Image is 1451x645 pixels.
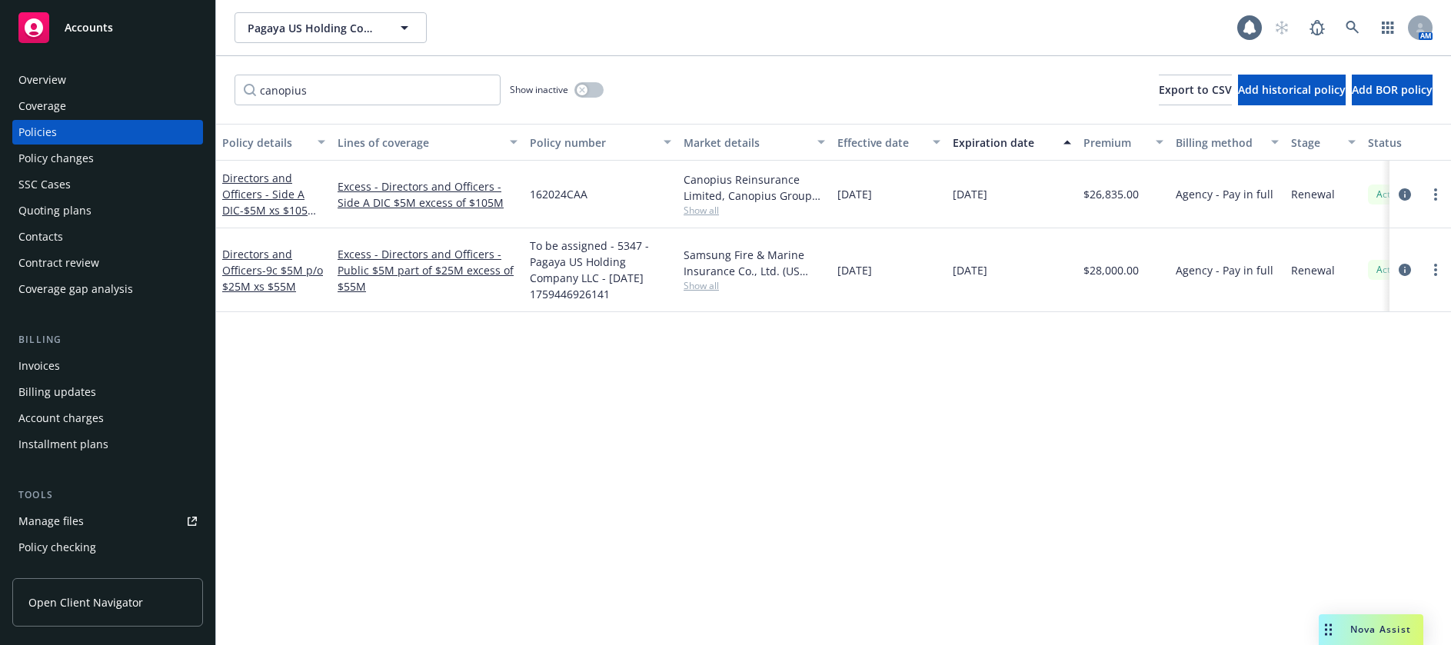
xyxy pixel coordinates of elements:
a: Directors and Officers - Side A DIC [222,171,318,234]
a: Billing updates [12,380,203,404]
a: Invoices [12,354,203,378]
div: Account charges [18,406,104,431]
a: Switch app [1373,12,1403,43]
a: Start snowing [1266,12,1297,43]
span: Agency - Pay in full [1176,262,1273,278]
span: Show inactive [510,83,568,96]
input: Filter by keyword... [235,75,501,105]
a: Accounts [12,6,203,49]
span: [DATE] [953,186,987,202]
span: - $5M xs $105M Excess [222,203,318,234]
a: more [1426,261,1445,279]
a: more [1426,185,1445,204]
span: $28,000.00 [1083,262,1139,278]
span: - 9c $5M p/o $25M xs $55M [222,263,323,294]
a: Report a Bug [1302,12,1333,43]
span: 162024CAA [530,186,587,202]
span: $26,835.00 [1083,186,1139,202]
div: Manage exposures [18,561,116,586]
a: Policies [12,120,203,145]
a: Contract review [12,251,203,275]
button: Premium [1077,124,1170,161]
div: Lines of coverage [338,135,501,151]
a: Manage exposures [12,561,203,586]
div: Premium [1083,135,1146,151]
span: Active [1374,263,1405,277]
a: circleInformation [1396,185,1414,204]
span: Renewal [1291,186,1335,202]
div: SSC Cases [18,172,71,197]
span: [DATE] [837,186,872,202]
div: Expiration date [953,135,1054,151]
div: Policies [18,120,57,145]
button: Billing method [1170,124,1285,161]
button: Add BOR policy [1352,75,1433,105]
span: Nova Assist [1350,623,1411,636]
button: Export to CSV [1159,75,1232,105]
div: Billing method [1176,135,1262,151]
button: Policy number [524,124,677,161]
a: Excess - Directors and Officers - Side A DIC $5M excess of $105M [338,178,518,211]
div: Manage files [18,509,84,534]
a: Coverage [12,94,203,118]
a: Overview [12,68,203,92]
span: Show all [684,279,825,292]
span: [DATE] [837,262,872,278]
span: Renewal [1291,262,1335,278]
div: Invoices [18,354,60,378]
div: Billing [12,332,203,347]
button: Policy details [216,124,331,161]
div: Coverage [18,94,66,118]
div: Quoting plans [18,198,92,223]
span: To be assigned - 5347 - Pagaya US Holding Company LLC - [DATE] 1759446926141 [530,238,671,302]
button: Nova Assist [1319,614,1423,645]
a: SSC Cases [12,172,203,197]
div: Samsung Fire & Marine Insurance Co., Ltd. (US Branch), Canopius Group Limited, RT Specialty Insur... [684,247,825,279]
button: Market details [677,124,831,161]
span: [DATE] [953,262,987,278]
span: Pagaya US Holding Company LLC [248,20,381,36]
span: Accounts [65,22,113,34]
a: Installment plans [12,432,203,457]
div: Contacts [18,224,63,249]
div: Market details [684,135,808,151]
button: Pagaya US Holding Company LLC [235,12,427,43]
div: Coverage gap analysis [18,277,133,301]
div: Installment plans [18,432,108,457]
a: Contacts [12,224,203,249]
div: Effective date [837,135,924,151]
div: Drag to move [1319,614,1338,645]
div: Policy details [222,135,308,151]
button: Stage [1285,124,1362,161]
div: Billing updates [18,380,96,404]
div: Policy number [530,135,654,151]
span: Active [1374,188,1405,201]
a: circleInformation [1396,261,1414,279]
a: Policy changes [12,146,203,171]
div: Stage [1291,135,1339,151]
a: Search [1337,12,1368,43]
span: Export to CSV [1159,82,1232,97]
button: Lines of coverage [331,124,524,161]
a: Policy checking [12,535,203,560]
a: Excess - Directors and Officers - Public $5M part of $25M excess of $55M [338,246,518,294]
div: Overview [18,68,66,92]
a: Manage files [12,509,203,534]
span: Open Client Navigator [28,594,143,610]
div: Policy checking [18,535,96,560]
button: Effective date [831,124,947,161]
a: Quoting plans [12,198,203,223]
span: Add BOR policy [1352,82,1433,97]
a: Account charges [12,406,203,431]
div: Contract review [18,251,99,275]
div: Tools [12,487,203,503]
a: Directors and Officers [222,247,323,294]
a: Coverage gap analysis [12,277,203,301]
div: Policy changes [18,146,94,171]
button: Expiration date [947,124,1077,161]
span: Agency - Pay in full [1176,186,1273,202]
button: Add historical policy [1238,75,1346,105]
span: Add historical policy [1238,82,1346,97]
div: Canopius Reinsurance Limited, Canopius Group Limited, Price Forbes & Partners [684,171,825,204]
